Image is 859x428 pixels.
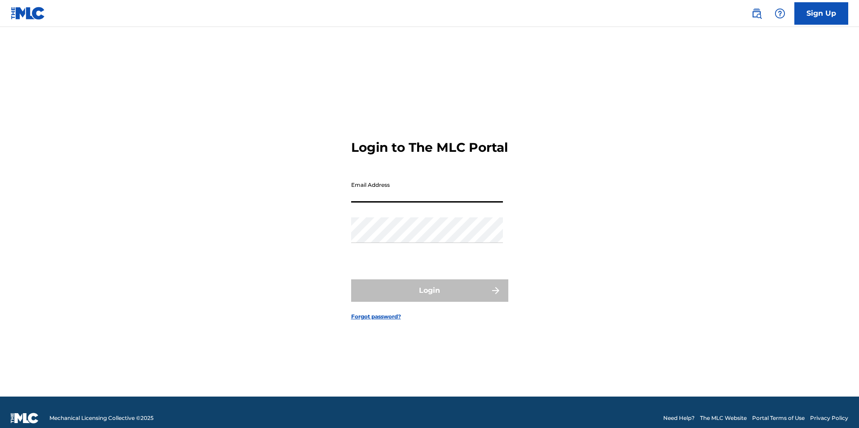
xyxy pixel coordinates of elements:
img: logo [11,413,39,424]
span: Mechanical Licensing Collective © 2025 [49,414,154,422]
a: Portal Terms of Use [752,414,805,422]
h3: Login to The MLC Portal [351,140,508,155]
a: Sign Up [794,2,848,25]
a: Privacy Policy [810,414,848,422]
a: Forgot password? [351,313,401,321]
img: search [751,8,762,19]
a: The MLC Website [700,414,747,422]
img: MLC Logo [11,7,45,20]
img: help [775,8,785,19]
a: Need Help? [663,414,695,422]
div: Help [771,4,789,22]
a: Public Search [748,4,766,22]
